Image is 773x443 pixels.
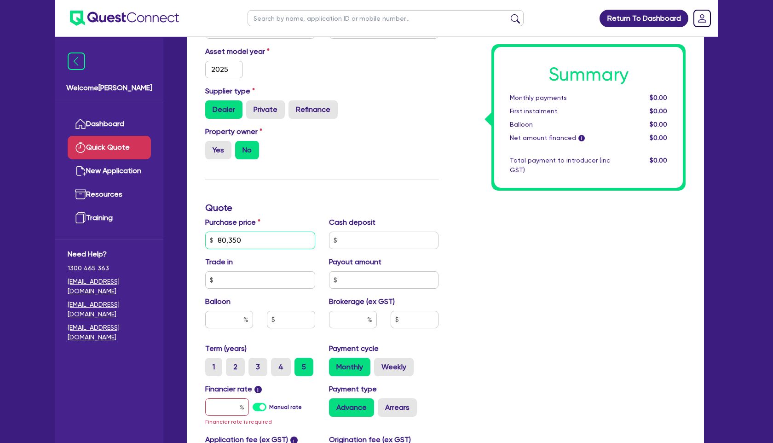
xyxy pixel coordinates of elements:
img: new-application [75,165,86,176]
a: Dropdown toggle [690,6,714,30]
label: Dealer [205,100,242,119]
label: Payout amount [329,256,381,268]
label: Refinance [288,100,338,119]
span: $0.00 [650,121,667,128]
input: Search by name, application ID or mobile number... [248,10,524,26]
label: Asset model year [198,46,322,57]
label: Payment type [329,384,377,395]
label: Yes [205,141,231,159]
a: [EMAIL_ADDRESS][DOMAIN_NAME] [68,300,151,319]
label: Brokerage (ex GST) [329,296,395,307]
label: Property owner [205,126,262,137]
label: Balloon [205,296,231,307]
img: quest-connect-logo-blue [70,11,179,26]
span: $0.00 [650,107,667,115]
img: resources [75,189,86,200]
span: Need Help? [68,249,151,260]
label: Payment cycle [329,343,379,354]
img: training [75,212,86,223]
a: [EMAIL_ADDRESS][DOMAIN_NAME] [68,277,151,296]
span: $0.00 [650,157,667,164]
label: 5 [294,358,313,376]
a: Return To Dashboard [600,10,688,27]
a: [EMAIL_ADDRESS][DOMAIN_NAME] [68,323,151,342]
label: Term (years) [205,343,247,354]
label: 2 [226,358,245,376]
label: Cash deposit [329,217,375,228]
label: 3 [248,358,267,376]
img: icon-menu-close [68,52,85,70]
a: Training [68,206,151,230]
label: Advance [329,398,374,417]
label: Private [246,100,285,119]
span: i [254,386,262,393]
label: 4 [271,358,291,376]
img: quick-quote [75,142,86,153]
div: Net amount financed [503,133,617,143]
label: No [235,141,259,159]
div: First instalment [503,106,617,116]
span: $0.00 [650,94,667,101]
span: i [578,135,585,142]
label: Trade in [205,256,233,268]
label: Monthly [329,358,370,376]
div: Balloon [503,120,617,129]
span: Financier rate is required [205,419,272,425]
label: Arrears [378,398,417,417]
div: Monthly payments [503,93,617,103]
div: Total payment to introducer (inc GST) [503,156,617,175]
label: Weekly [374,358,414,376]
label: Purchase price [205,217,260,228]
label: Manual rate [269,403,302,411]
a: New Application [68,159,151,183]
a: Dashboard [68,112,151,136]
h1: Summary [510,64,667,86]
a: Quick Quote [68,136,151,159]
label: Supplier type [205,86,255,97]
span: $0.00 [650,134,667,141]
label: Financier rate [205,384,262,395]
h3: Quote [205,202,438,213]
label: 1 [205,358,222,376]
span: 1300 465 363 [68,263,151,273]
a: Resources [68,183,151,206]
span: Welcome [PERSON_NAME] [66,82,152,93]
